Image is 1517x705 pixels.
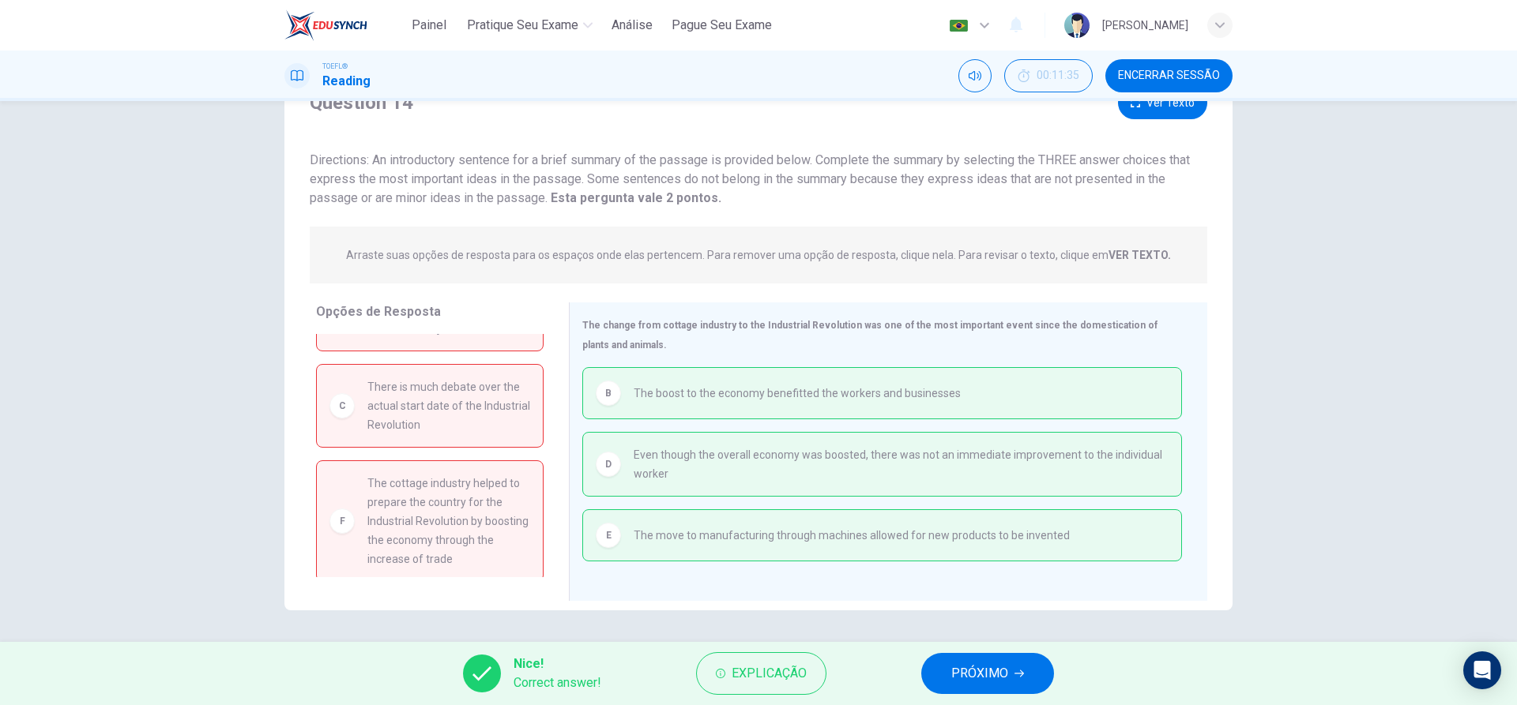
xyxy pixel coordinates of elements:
[329,508,355,534] div: F
[665,11,778,39] button: Pague Seu Exame
[514,673,601,692] span: Correct answer!
[596,452,621,477] div: D
[548,190,721,205] strong: Esta pergunta vale 2 pontos.
[634,384,961,403] span: The boost to the economy benefitted the workers and businesses
[612,16,653,35] span: Análise
[322,72,371,91] h1: Reading
[514,654,601,673] span: Nice!
[605,11,659,39] button: Análise
[412,16,446,35] span: Painel
[958,59,992,92] div: Silenciar
[1037,69,1079,82] span: 00:11:35
[696,652,826,695] button: Explicação
[596,381,621,406] div: B
[1463,651,1501,689] div: Open Intercom Messenger
[949,20,969,32] img: pt
[1105,59,1233,92] button: Encerrar Sessão
[672,16,772,35] span: Pague Seu Exame
[346,249,1171,261] p: Arraste suas opções de resposta para os espaços onde elas pertencem. Para remover uma opção de re...
[921,653,1054,694] button: PRÓXIMO
[634,526,1070,545] span: The move to manufacturing through machines allowed for new products to be invented
[1109,249,1171,261] strong: VER TEXTO.
[461,11,599,39] button: Pratique seu exame
[310,152,1190,205] span: Directions: An introductory sentence for a brief summary of the passage is provided below. Comple...
[596,523,621,548] div: E
[367,474,530,568] span: The cottage industry helped to prepare the country for the Industrial Revolution by boosting the ...
[732,662,807,684] span: Explicação
[1004,59,1093,92] div: Esconder
[329,393,355,418] div: C
[284,9,367,41] img: EduSynch logo
[284,9,404,41] a: EduSynch logo
[322,61,348,72] span: TOEFL®
[582,320,1158,351] span: The change from cottage industry to the Industrial Revolution was one of the most important event...
[316,304,441,319] span: Opções de Resposta
[1004,59,1093,92] button: 00:11:35
[951,662,1008,684] span: PRÓXIMO
[310,90,413,115] h4: Question 14
[1118,87,1207,119] button: Ver Texto
[1064,13,1090,38] img: Profile picture
[634,445,1169,483] span: Even though the overall economy was boosted, there was not an immediate improvement to the indivi...
[404,11,454,39] button: Painel
[1118,69,1220,82] span: Encerrar Sessão
[1102,16,1188,35] div: [PERSON_NAME]
[467,16,578,35] span: Pratique seu exame
[367,377,530,434] span: There is much debate over the actual start date of the Industrial Revolution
